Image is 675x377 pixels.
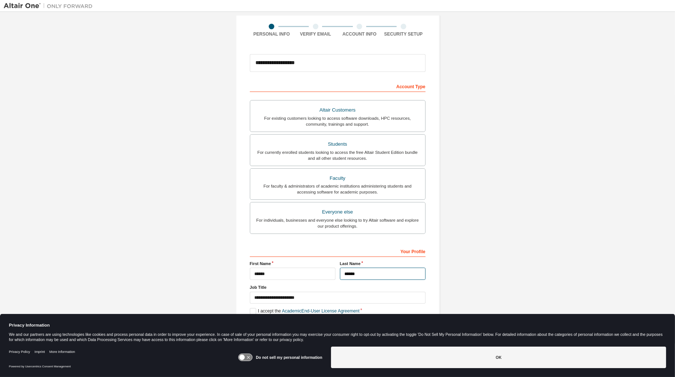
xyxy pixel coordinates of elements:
[250,245,426,257] div: Your Profile
[250,308,360,314] label: I accept the
[250,31,294,37] div: Personal Info
[255,115,421,127] div: For existing customers looking to access software downloads, HPC resources, community, trainings ...
[255,217,421,229] div: For individuals, businesses and everyone else looking to try Altair software and explore our prod...
[381,31,426,37] div: Security Setup
[255,173,421,183] div: Faculty
[294,31,338,37] div: Verify Email
[340,261,426,267] label: Last Name
[4,2,96,10] img: Altair One
[338,31,382,37] div: Account Info
[255,183,421,195] div: For faculty & administrators of academic institutions administering students and accessing softwa...
[255,207,421,217] div: Everyone else
[255,149,421,161] div: For currently enrolled students looking to access the free Altair Student Edition bundle and all ...
[255,139,421,149] div: Students
[250,261,335,267] label: First Name
[282,308,360,314] a: Academic End-User License Agreement
[250,80,426,92] div: Account Type
[250,284,426,290] label: Job Title
[255,105,421,115] div: Altair Customers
